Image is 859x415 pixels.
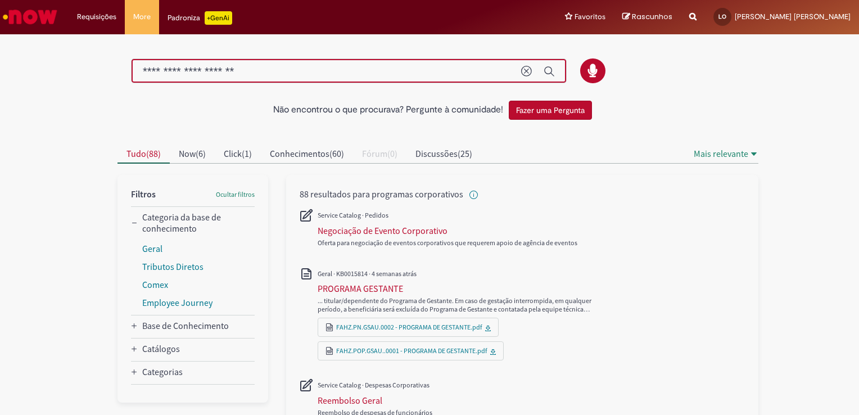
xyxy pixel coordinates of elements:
span: Rascunhos [632,11,672,22]
div: Padroniza [168,11,232,25]
a: Rascunhos [622,12,672,22]
h2: Não encontrou o que procurava? Pergunte à comunidade! [273,105,503,115]
span: More [133,11,151,22]
span: Requisições [77,11,116,22]
p: +GenAi [205,11,232,25]
span: [PERSON_NAME] [PERSON_NAME] [735,12,851,21]
span: LO [718,13,726,20]
span: Favoritos [575,11,605,22]
button: Fazer uma Pergunta [509,101,592,120]
img: ServiceNow [1,6,59,28]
